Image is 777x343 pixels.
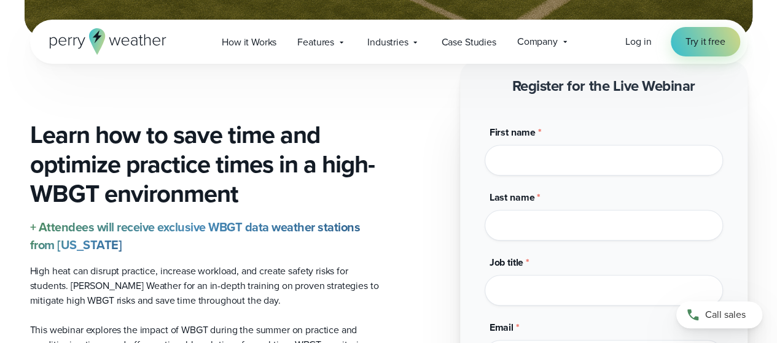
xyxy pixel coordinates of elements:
span: Job title [490,255,524,269]
span: Try it free [685,34,725,49]
span: Last name [490,190,535,204]
p: High heat can disrupt practice, increase workload, and create safety risks for students. [PERSON_... [30,264,379,308]
strong: Register for the Live Webinar [512,75,695,97]
a: Log in [625,34,651,49]
span: Case Studies [441,35,496,50]
h3: Learn how to save time and optimize practice times in a high-WBGT environment [30,120,379,209]
span: Features [297,35,334,50]
span: How it Works [222,35,276,50]
span: Company [517,34,558,49]
span: Call sales [705,307,746,322]
span: Industries [367,35,408,50]
a: Case Studies [431,29,506,55]
span: First name [490,125,536,139]
span: Email [490,320,513,334]
a: How it Works [211,29,287,55]
a: Try it free [671,27,740,56]
strong: + Attendees will receive exclusive WBGT data weather stations from [US_STATE] [30,218,361,254]
a: Call sales [676,301,762,328]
